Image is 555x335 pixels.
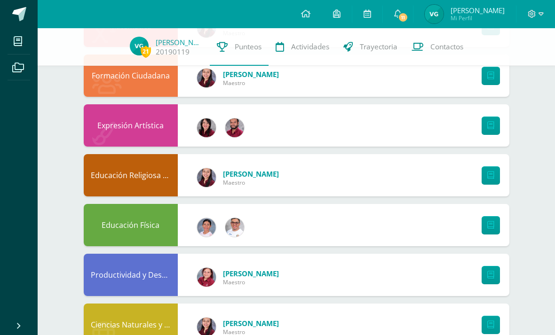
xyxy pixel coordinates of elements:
span: [PERSON_NAME] [223,269,279,278]
a: Punteos [210,28,269,66]
span: Maestro [223,79,279,87]
img: 97d0c8fa0986aa0795e6411a21920e60.png [197,118,216,137]
img: 5d3f87f6650fdbda4904ca6dbcf1978c.png [197,69,216,87]
img: 5d51c81de9bbb3fffc4019618d736967.png [225,118,244,137]
a: Trayectoria [336,28,404,66]
img: 9abbe43aaafe0ed17d550ebc90d1790c.png [197,218,216,237]
div: Educación Religiosa Escolar [84,154,178,196]
img: 805811bcaf86086e66a0616b189278fe.png [225,218,244,237]
img: 5d3f87f6650fdbda4904ca6dbcf1978c.png [197,168,216,187]
span: [PERSON_NAME] [223,319,279,328]
span: Trayectoria [360,42,397,52]
div: Productividad y Desarrollo [84,254,178,296]
img: fdd4da440fb7606e268598b632c2f4fd.png [425,5,444,23]
span: 21 [141,46,151,57]
span: Actividades [291,42,329,52]
span: [PERSON_NAME] [451,6,505,15]
span: Maestro [223,179,279,187]
a: 20190119 [156,47,190,57]
span: [PERSON_NAME] [223,169,279,179]
span: Maestro [223,278,279,286]
a: Actividades [269,28,336,66]
div: Expresión Artística [84,104,178,147]
span: Punteos [235,42,262,52]
a: [PERSON_NAME] [156,38,203,47]
div: Formación Ciudadana [84,55,178,97]
a: Contactos [404,28,470,66]
img: fdd4da440fb7606e268598b632c2f4fd.png [130,37,149,55]
span: Contactos [430,42,463,52]
div: Educación Física [84,204,178,246]
span: Mi Perfil [451,14,505,22]
span: [PERSON_NAME] [223,70,279,79]
span: 11 [398,12,408,23]
img: 258f2c28770a8c8efa47561a5b85f558.png [197,268,216,287]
